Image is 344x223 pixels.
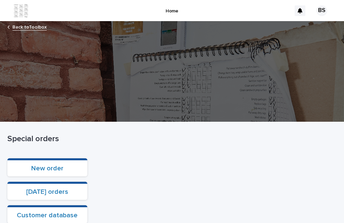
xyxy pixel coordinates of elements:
[31,165,63,172] a: New order
[316,5,327,16] div: BS
[13,4,29,17] img: ZpJWbK78RmCi9E4bZOpa
[17,212,78,219] a: Customer database
[12,23,47,31] a: Back toToolbox
[7,134,334,144] p: Special orders
[26,188,68,195] a: [DATE] orders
